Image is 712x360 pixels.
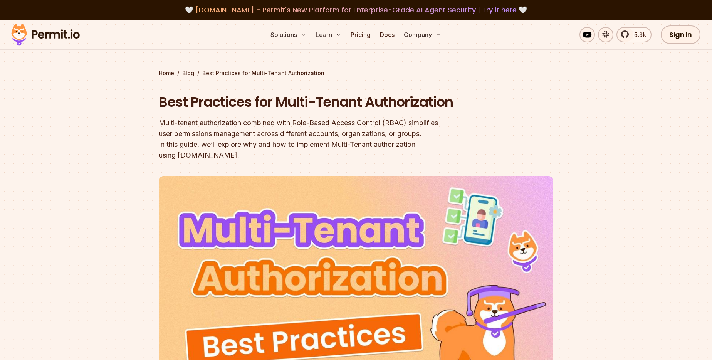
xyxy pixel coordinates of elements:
[661,25,700,44] a: Sign In
[348,27,374,42] a: Pricing
[377,27,398,42] a: Docs
[8,22,83,48] img: Permit logo
[159,69,553,77] div: / /
[159,118,455,161] div: Multi-tenant authorization combined with Role-Based Access Control (RBAC) simplifies user permiss...
[482,5,517,15] a: Try it here
[18,5,694,15] div: 🤍 🤍
[159,93,455,112] h1: Best Practices for Multi-Tenant Authorization
[195,5,517,15] span: [DOMAIN_NAME] - Permit's New Platform for Enterprise-Grade AI Agent Security |
[616,27,652,42] a: 5.3k
[267,27,309,42] button: Solutions
[630,30,646,39] span: 5.3k
[182,69,194,77] a: Blog
[401,27,444,42] button: Company
[159,69,174,77] a: Home
[312,27,344,42] button: Learn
